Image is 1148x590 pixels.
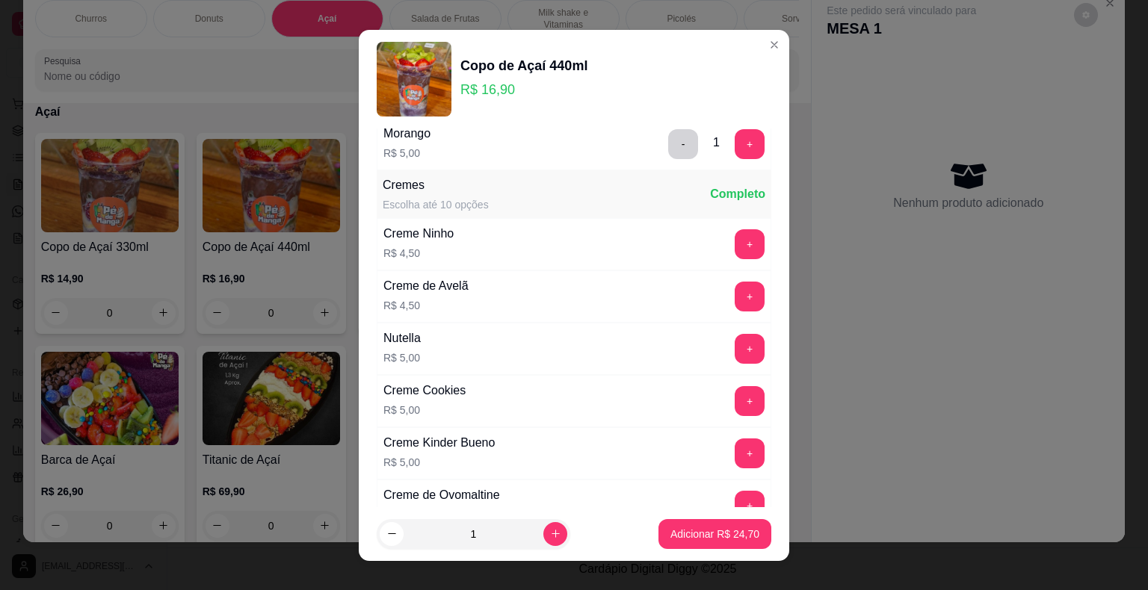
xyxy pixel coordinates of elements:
[735,334,765,364] button: add
[762,33,786,57] button: Close
[460,55,587,76] div: Copo de Açaí 440ml
[710,185,765,203] div: Completo
[383,329,421,347] div: Nutella
[383,298,469,313] p: R$ 4,50
[735,438,765,468] button: add
[383,455,495,470] p: R$ 5,00
[735,229,765,259] button: add
[383,486,500,504] div: Creme de Ovomaltine
[713,134,720,152] div: 1
[383,434,495,452] div: Creme Kinder Bueno
[383,246,454,261] p: R$ 4,50
[383,125,430,143] div: Morango
[377,42,451,117] img: product-image
[735,386,765,416] button: add
[383,277,469,295] div: Creme de Avelã
[670,527,759,541] p: Adicionar R$ 24,70
[735,129,765,159] button: add
[735,491,765,521] button: add
[383,146,430,161] p: R$ 5,00
[383,176,489,194] div: Cremes
[460,79,587,100] p: R$ 16,90
[735,282,765,311] button: add
[380,522,404,546] button: decrease-product-quantity
[668,129,698,159] button: delete
[383,350,421,365] p: R$ 5,00
[383,225,454,243] div: Creme Ninho
[543,522,567,546] button: increase-product-quantity
[383,403,466,417] p: R$ 5,00
[383,382,466,400] div: Creme Cookies
[383,197,489,212] div: Escolha até 10 opções
[658,519,771,549] button: Adicionar R$ 24,70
